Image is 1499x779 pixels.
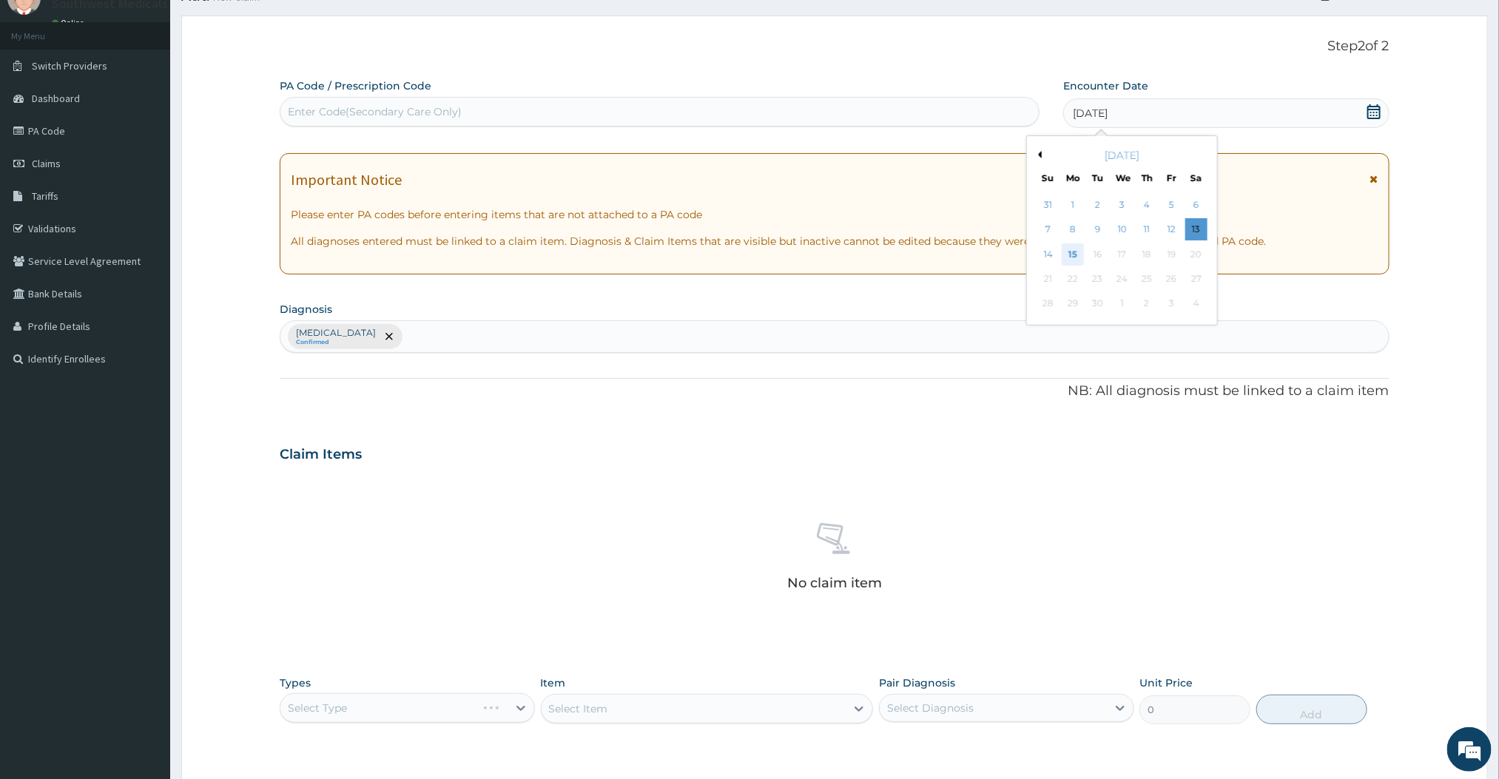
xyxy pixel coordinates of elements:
button: Add [1256,695,1367,724]
div: Not available Wednesday, September 24th, 2025 [1111,268,1133,290]
div: Not available Monday, September 29th, 2025 [1062,293,1084,315]
div: Fr [1165,172,1178,184]
div: Not available Saturday, September 27th, 2025 [1185,268,1207,290]
div: Tu [1091,172,1104,184]
a: Online [52,18,87,28]
span: Claims [32,157,61,170]
div: Choose Thursday, September 4th, 2025 [1136,194,1158,216]
span: [DATE] [1073,106,1108,121]
p: [MEDICAL_DATA] [296,327,376,339]
div: Mo [1067,172,1079,184]
div: month 2025-09 [1036,193,1208,317]
p: All diagnoses entered must be linked to a claim item. Diagnosis & Claim Items that are visible bu... [291,234,1378,249]
div: Choose Wednesday, September 3rd, 2025 [1111,194,1133,216]
div: Not available Monday, September 22nd, 2025 [1062,268,1084,290]
div: Choose Friday, September 5th, 2025 [1161,194,1183,216]
div: Select Diagnosis [887,701,974,715]
div: Minimize live chat window [243,7,278,43]
span: Dashboard [32,92,80,105]
span: remove selection option [383,330,396,343]
div: Sa [1190,172,1203,184]
div: Choose Monday, September 8th, 2025 [1062,219,1084,241]
div: Choose Saturday, September 6th, 2025 [1185,194,1207,216]
p: No claim item [787,576,882,590]
label: PA Code / Prescription Code [280,78,431,93]
div: Choose Saturday, September 13th, 2025 [1185,219,1207,241]
label: Encounter Date [1063,78,1148,93]
label: Pair Diagnosis [879,675,955,690]
label: Item [541,675,566,690]
div: Su [1042,172,1054,184]
div: Choose Monday, September 15th, 2025 [1062,243,1084,266]
label: Diagnosis [280,302,332,317]
div: Not available Wednesday, September 17th, 2025 [1111,243,1133,266]
div: Choose Sunday, August 31st, 2025 [1037,194,1060,216]
div: Choose Monday, September 1st, 2025 [1062,194,1084,216]
small: Confirmed [296,339,376,346]
div: Not available Friday, September 19th, 2025 [1161,243,1183,266]
div: Choose Friday, September 12th, 2025 [1161,219,1183,241]
div: [DATE] [1033,148,1211,163]
div: Not available Saturday, September 20th, 2025 [1185,243,1207,266]
div: Not available Thursday, September 18th, 2025 [1136,243,1158,266]
div: Not available Friday, October 3rd, 2025 [1161,293,1183,315]
button: Previous Month [1034,151,1042,158]
h1: Important Notice [291,172,402,188]
div: Th [1141,172,1153,184]
div: Not available Tuesday, September 23rd, 2025 [1087,268,1109,290]
span: Tariffs [32,189,58,203]
div: Not available Sunday, September 21st, 2025 [1037,268,1060,290]
div: Chat with us now [77,83,249,102]
div: Choose Wednesday, September 10th, 2025 [1111,219,1133,241]
p: NB: All diagnosis must be linked to a claim item [280,382,1389,401]
div: Choose Tuesday, September 2nd, 2025 [1087,194,1109,216]
p: Step 2 of 2 [280,38,1389,55]
div: Choose Tuesday, September 9th, 2025 [1087,219,1109,241]
p: Please enter PA codes before entering items that are not attached to a PA code [291,207,1378,222]
div: Not available Tuesday, September 16th, 2025 [1087,243,1109,266]
label: Unit Price [1139,675,1193,690]
div: Choose Thursday, September 11th, 2025 [1136,219,1158,241]
div: Choose Sunday, September 7th, 2025 [1037,219,1060,241]
div: Not available Friday, September 26th, 2025 [1161,268,1183,290]
div: Not available Saturday, October 4th, 2025 [1185,293,1207,315]
span: We're online! [86,186,204,336]
div: Not available Thursday, September 25th, 2025 [1136,268,1158,290]
label: Types [280,677,311,689]
div: Choose Sunday, September 14th, 2025 [1037,243,1060,266]
img: d_794563401_company_1708531726252_794563401 [27,74,60,111]
span: Switch Providers [32,59,107,72]
h3: Claim Items [280,447,362,463]
div: Not available Tuesday, September 30th, 2025 [1087,293,1109,315]
div: Not available Sunday, September 28th, 2025 [1037,293,1060,315]
textarea: Type your message and hit 'Enter' [7,404,282,456]
div: Enter Code(Secondary Care Only) [288,104,462,119]
div: Not available Wednesday, October 1st, 2025 [1111,293,1133,315]
div: We [1116,172,1129,184]
div: Not available Thursday, October 2nd, 2025 [1136,293,1158,315]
